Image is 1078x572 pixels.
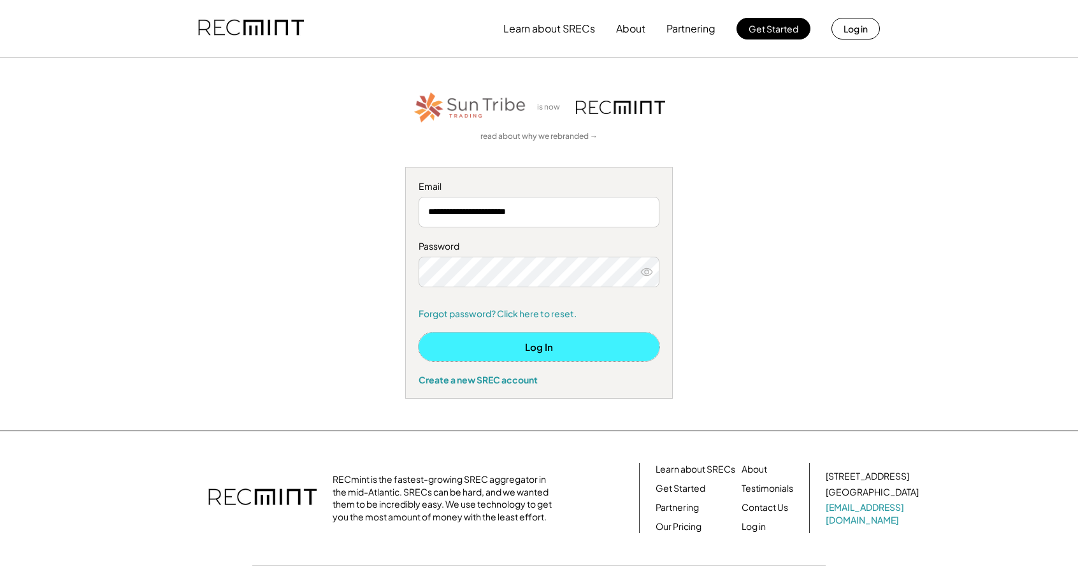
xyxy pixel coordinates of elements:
a: Testimonials [742,482,793,495]
a: Partnering [656,501,699,514]
div: Email [419,180,659,193]
img: recmint-logotype%403x.png [208,476,317,520]
a: [EMAIL_ADDRESS][DOMAIN_NAME] [826,501,921,526]
a: read about why we rebranded → [480,131,598,142]
img: STT_Horizontal_Logo%2B-%2BColor.png [413,90,528,125]
div: Password [419,240,659,253]
div: RECmint is the fastest-growing SREC aggregator in the mid-Atlantic. SRECs can be hard, and we wan... [333,473,559,523]
a: Contact Us [742,501,788,514]
a: About [742,463,767,476]
button: Log in [831,18,880,39]
button: Get Started [737,18,810,39]
div: is now [534,102,570,113]
a: Learn about SRECs [656,463,735,476]
a: Our Pricing [656,520,701,533]
button: Partnering [666,16,715,41]
div: Create a new SREC account [419,374,659,385]
a: Log in [742,520,766,533]
button: Log In [419,332,659,361]
a: Forgot password? Click here to reset. [419,308,659,320]
img: recmint-logotype%403x.png [576,101,665,114]
button: About [616,16,645,41]
div: [STREET_ADDRESS] [826,470,909,483]
div: [GEOGRAPHIC_DATA] [826,486,919,499]
button: Learn about SRECs [503,16,595,41]
a: Get Started [656,482,705,495]
img: recmint-logotype%403x.png [198,7,304,50]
